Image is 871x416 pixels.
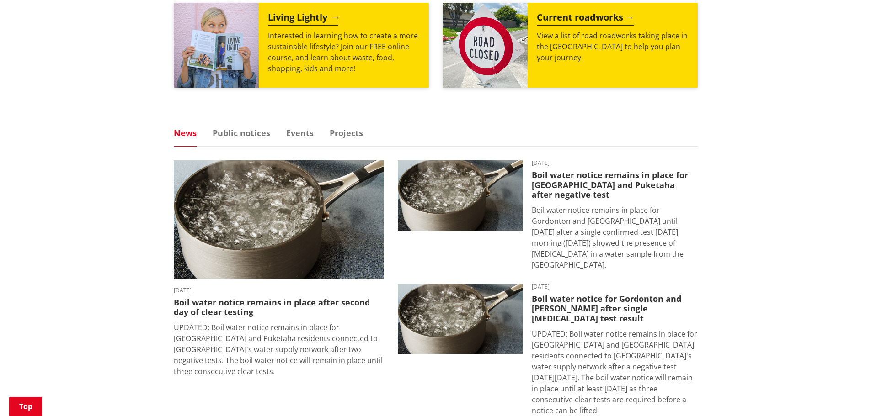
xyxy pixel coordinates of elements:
h2: Living Lightly [268,12,338,26]
a: Living Lightly Interested in learning how to create a more sustainable lifestyle? Join our FREE o... [174,3,429,88]
h3: Boil water notice remains in place for [GEOGRAPHIC_DATA] and Puketaha after negative test [532,170,698,200]
time: [DATE] [532,160,698,166]
a: News [174,129,197,137]
img: Mainstream Green Workshop Series [174,3,259,88]
a: Current roadworks View a list of road roadworks taking place in the [GEOGRAPHIC_DATA] to help you... [443,3,698,88]
time: [DATE] [532,284,698,290]
time: [DATE] [174,288,384,293]
img: boil water notice [398,160,523,231]
a: boil water notice gordonton puketaha [DATE] Boil water notice for Gordonton and [PERSON_NAME] aft... [398,284,698,416]
p: UPDATED: Boil water notice remains in place for [GEOGRAPHIC_DATA] and [GEOGRAPHIC_DATA] residents... [532,328,698,416]
h3: Boil water notice for Gordonton and [PERSON_NAME] after single [MEDICAL_DATA] test result [532,294,698,324]
h3: Boil water notice remains in place after second day of clear testing [174,298,384,317]
p: Interested in learning how to create a more sustainable lifestyle? Join our FREE online course, a... [268,30,420,74]
img: boil water notice [398,284,523,354]
p: Boil water notice remains in place for Gordonton and [GEOGRAPHIC_DATA] until [DATE] after a singl... [532,205,698,270]
h2: Current roadworks [537,12,634,26]
iframe: Messenger Launcher [829,378,862,411]
p: UPDATED: Boil water notice remains in place for [GEOGRAPHIC_DATA] and Puketaha residents connecte... [174,322,384,377]
a: Projects [330,129,363,137]
a: Events [286,129,314,137]
a: Top [9,397,42,416]
a: boil water notice gordonton puketaha [DATE] Boil water notice remains in place for [GEOGRAPHIC_DA... [398,160,698,270]
img: Road closed sign [443,3,528,88]
p: View a list of road roadworks taking place in the [GEOGRAPHIC_DATA] to help you plan your journey. [537,30,689,63]
img: boil water notice [174,160,384,279]
a: Public notices [213,129,270,137]
a: boil water notice gordonton puketaha [DATE] Boil water notice remains in place after second day o... [174,160,384,377]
